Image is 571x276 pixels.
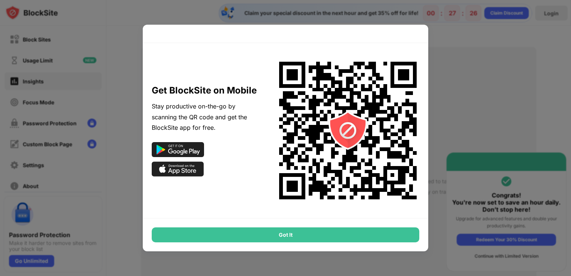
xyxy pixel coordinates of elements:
div: Got It [152,227,419,242]
img: google-play-black.svg [152,142,204,157]
img: onboard-omni-qr-code.svg [269,52,426,209]
div: Stay productive on-the-go by scanning the QR code and get the BlockSite app for free. [152,101,259,133]
img: app-store-black.svg [152,162,204,177]
div: Get BlockSite on Mobile [152,85,259,96]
